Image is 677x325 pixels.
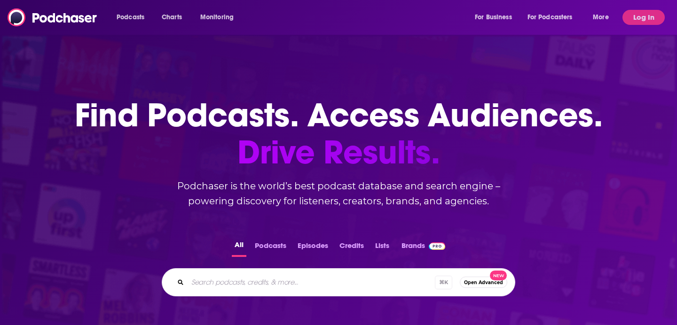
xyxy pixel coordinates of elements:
button: Podcasts [252,239,289,257]
span: Podcasts [117,11,144,24]
button: Credits [337,239,367,257]
button: All [232,239,246,257]
div: Search podcasts, credits, & more... [162,268,515,296]
span: For Business [475,11,512,24]
img: Podchaser Pro [429,242,445,250]
img: Podchaser - Follow, Share and Rate Podcasts [8,8,98,26]
button: Log In [622,10,665,25]
a: Charts [156,10,188,25]
h1: Find Podcasts. Access Audiences. [75,97,603,171]
button: open menu [521,10,586,25]
span: New [490,271,507,280]
span: Monitoring [200,11,234,24]
span: Drive Results. [75,134,603,171]
span: ⌘ K [435,276,452,289]
button: Episodes [295,239,331,257]
span: Charts [162,11,182,24]
button: open menu [586,10,621,25]
a: BrandsPodchaser Pro [401,239,445,257]
button: Lists [372,239,392,257]
button: Open AdvancedNew [460,277,507,288]
button: open menu [468,10,524,25]
button: open menu [194,10,246,25]
input: Search podcasts, credits, & more... [188,275,435,290]
span: More [593,11,609,24]
span: For Podcasters [527,11,573,24]
span: Open Advanced [464,280,503,285]
h2: Podchaser is the world’s best podcast database and search engine – powering discovery for listene... [150,178,527,209]
button: open menu [110,10,157,25]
